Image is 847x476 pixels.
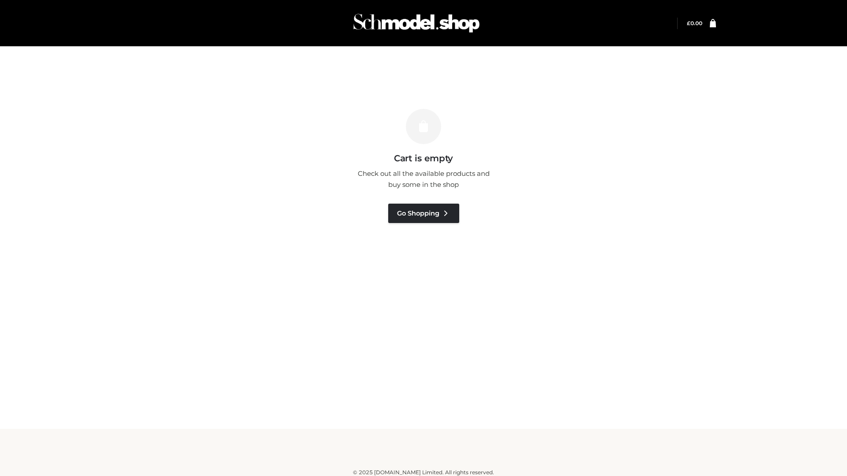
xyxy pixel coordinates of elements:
[687,20,690,26] span: £
[388,204,459,223] a: Go Shopping
[687,20,702,26] a: £0.00
[151,153,696,164] h3: Cart is empty
[353,168,494,190] p: Check out all the available products and buy some in the shop
[350,6,483,41] img: Schmodel Admin 964
[687,20,702,26] bdi: 0.00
